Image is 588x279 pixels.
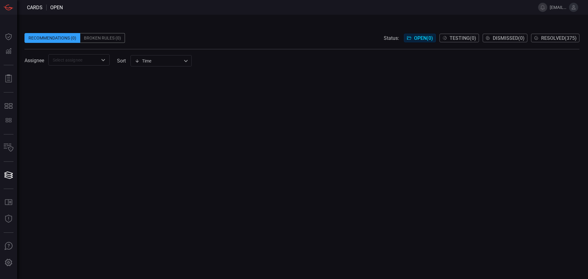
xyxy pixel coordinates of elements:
[541,35,577,41] span: Resolved ( 375 )
[1,113,16,128] button: CHRONICLE RULE-SET
[50,5,63,10] span: open
[550,5,567,10] span: [EMAIL_ADDRESS][DOMAIN_NAME]
[50,56,98,64] input: Select assignee
[1,141,16,155] button: Inventory
[439,34,479,42] button: Testing(0)
[384,35,399,41] span: Status:
[1,255,16,270] button: Preferences
[117,58,126,64] label: sort
[1,212,16,226] button: Threat Intelligence
[24,33,80,43] div: Recommendations (0)
[1,168,16,183] button: Cards
[404,34,436,42] button: Open(0)
[1,44,16,59] button: Detections
[135,58,182,64] div: Time
[493,35,525,41] span: Dismissed ( 0 )
[1,71,16,86] button: Reports
[483,34,527,42] button: Dismissed(0)
[1,99,16,113] button: MITRE - Detection Posture
[27,5,43,10] span: Cards
[450,35,476,41] span: Testing ( 0 )
[1,29,16,44] button: Dashboard
[1,195,16,210] button: Rule Catalog
[1,239,16,254] button: Ask Us A Question
[414,35,433,41] span: Open ( 0 )
[24,58,44,63] span: Assignee
[80,33,125,43] div: Broken Rules (0)
[99,56,107,64] button: Open
[531,34,579,42] button: Resolved(375)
